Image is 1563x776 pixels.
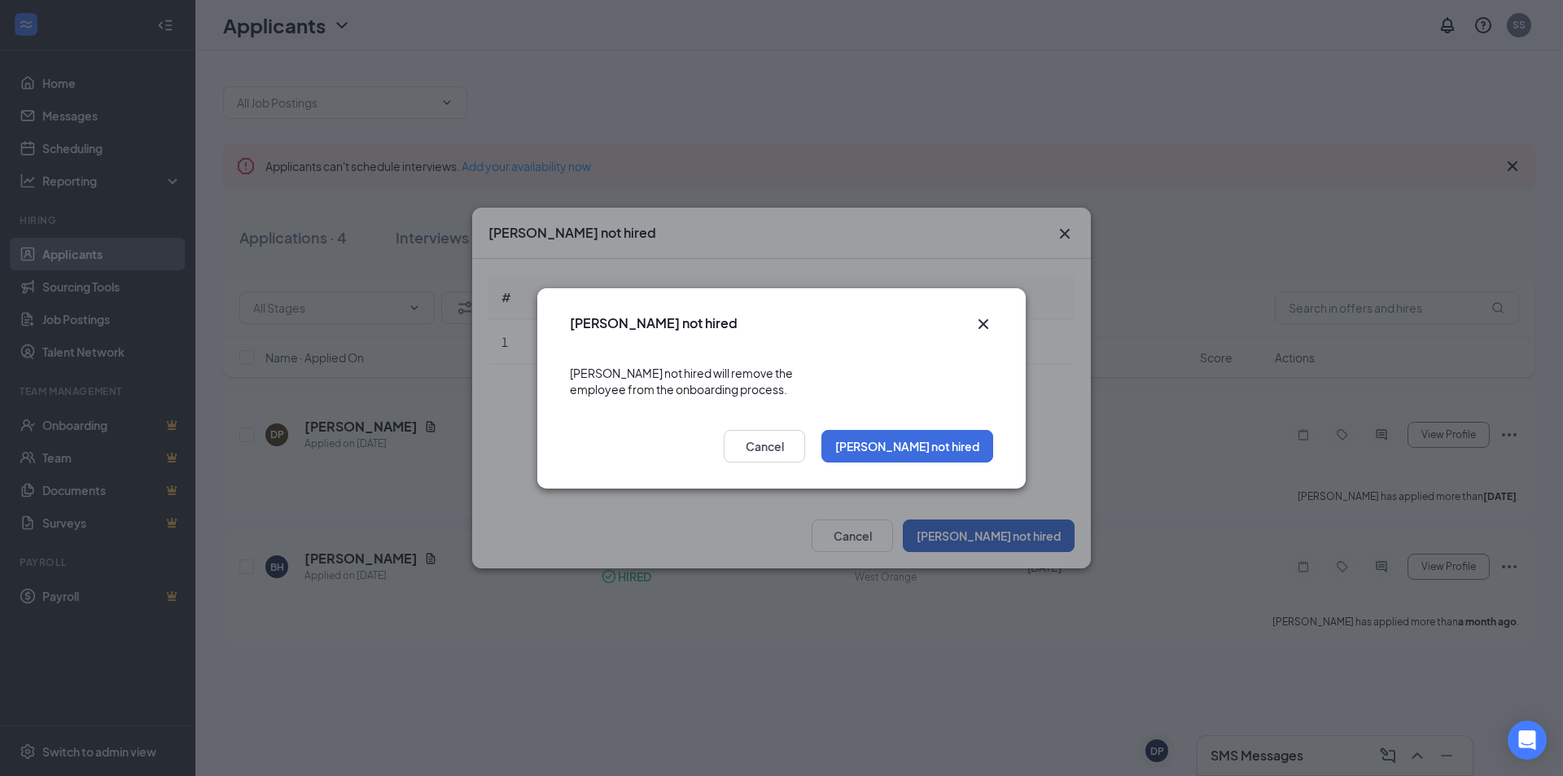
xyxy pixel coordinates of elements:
div: Open Intercom Messenger [1508,721,1547,760]
button: Close [974,314,993,334]
button: Cancel [724,430,805,463]
button: [PERSON_NAME] not hired [821,430,993,463]
h3: [PERSON_NAME] not hired [570,314,738,332]
svg: Cross [974,314,993,334]
div: [PERSON_NAME] not hired will remove the employee from the onboarding process. [570,349,993,414]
